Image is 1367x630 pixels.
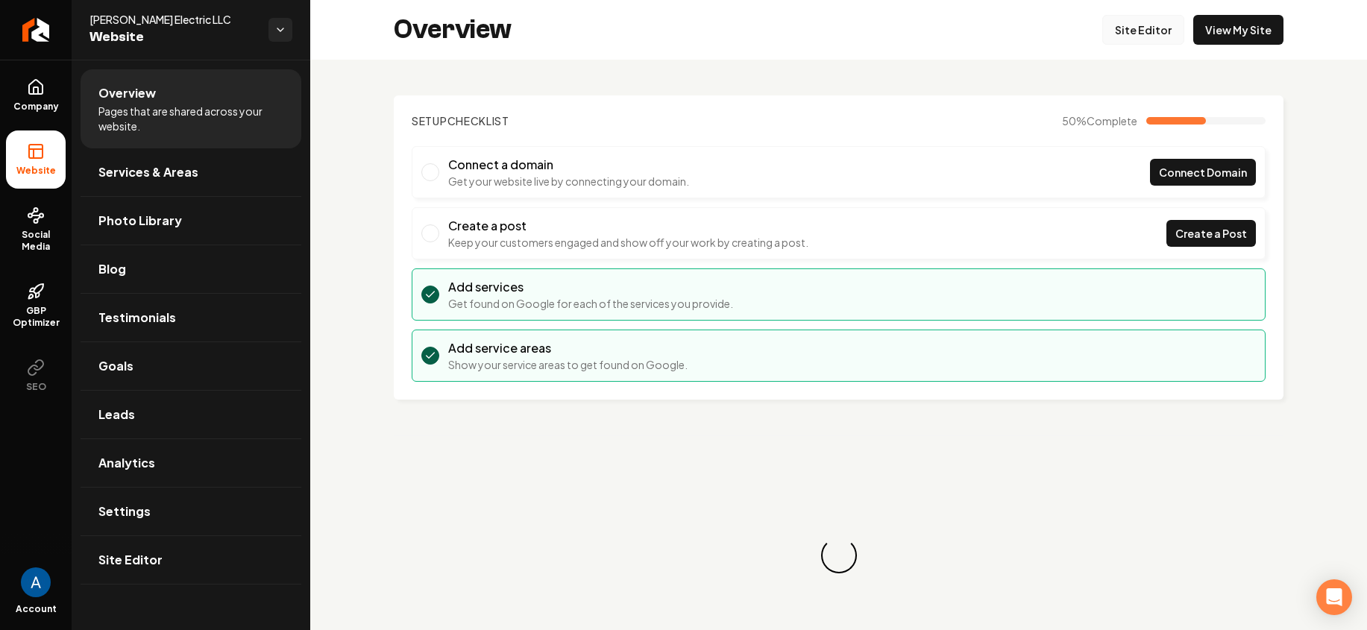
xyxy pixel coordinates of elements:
p: Show your service areas to get found on Google. [448,357,688,372]
a: Create a Post [1166,220,1256,247]
p: Get your website live by connecting your domain. [448,174,689,189]
span: Analytics [98,454,155,472]
span: Services & Areas [98,163,198,181]
span: Settings [98,503,151,520]
h3: Connect a domain [448,156,689,174]
span: SEO [20,381,52,393]
a: View My Site [1193,15,1283,45]
button: Open user button [21,567,51,597]
button: SEO [6,347,66,405]
span: 50 % [1062,113,1137,128]
span: Complete [1087,114,1137,127]
a: Leads [81,391,301,438]
div: Loading [817,535,860,577]
a: Site Editor [81,536,301,584]
a: Settings [81,488,301,535]
span: Social Media [6,229,66,253]
div: Open Intercom Messenger [1316,579,1352,615]
span: Create a Post [1175,226,1247,242]
h3: Add services [448,278,733,296]
span: Testimonials [98,309,176,327]
a: Photo Library [81,197,301,245]
h3: Create a post [448,217,808,235]
span: Account [16,603,57,615]
a: Services & Areas [81,148,301,196]
a: Blog [81,245,301,293]
span: Leads [98,406,135,423]
span: Website [89,27,257,48]
a: Social Media [6,195,66,265]
a: Goals [81,342,301,390]
h2: Overview [394,15,512,45]
p: Get found on Google for each of the services you provide. [448,296,733,311]
span: Company [7,101,65,113]
span: Overview [98,84,156,102]
span: Connect Domain [1159,165,1247,180]
h3: Add service areas [448,339,688,357]
span: Blog [98,260,126,278]
a: Connect Domain [1150,159,1256,186]
p: Keep your customers engaged and show off your work by creating a post. [448,235,808,250]
a: Testimonials [81,294,301,341]
a: Analytics [81,439,301,487]
img: Rebolt Logo [22,18,50,42]
a: GBP Optimizer [6,271,66,341]
span: Photo Library [98,212,182,230]
a: Company [6,66,66,125]
span: GBP Optimizer [6,305,66,329]
h2: Checklist [412,113,509,128]
span: Goals [98,357,133,375]
span: Pages that are shared across your website. [98,104,283,133]
span: [PERSON_NAME] Electric LLC [89,12,257,27]
img: Andrew Magana [21,567,51,597]
span: Website [10,165,62,177]
a: Site Editor [1102,15,1184,45]
span: Setup [412,114,447,127]
span: Site Editor [98,551,163,569]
